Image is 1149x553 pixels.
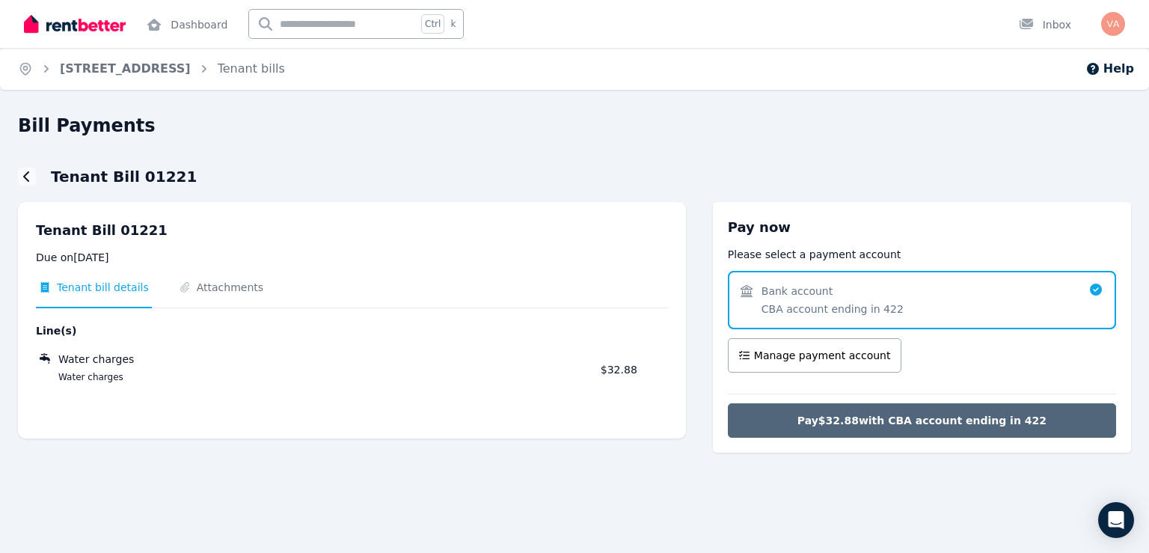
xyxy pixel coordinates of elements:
[51,166,197,187] h1: Tenant Bill 01221
[36,220,668,241] p: Tenant Bill 01221
[601,364,637,376] span: $32.88
[1085,60,1134,78] button: Help
[1101,12,1125,36] img: Vaseehara Ruban Joseph
[762,284,833,299] span: Bank account
[728,247,1116,262] p: Please select a payment account
[197,280,263,295] span: Attachments
[40,371,592,383] span: Water charges
[728,217,1116,238] h3: Pay now
[1019,17,1071,32] div: Inbox
[18,114,156,138] h1: Bill Payments
[450,18,456,30] span: k
[36,323,592,338] span: Line(s)
[728,338,902,373] button: Manage payment account
[421,14,444,34] span: Ctrl
[60,61,191,76] a: [STREET_ADDRESS]
[57,280,149,295] span: Tenant bill details
[728,403,1116,438] button: Pay$32.88with CBA account ending in 422
[36,250,668,265] p: Due on [DATE]
[762,302,904,317] span: CBA account ending in 422
[754,348,891,363] span: Manage payment account
[36,280,668,308] nav: Tabs
[218,60,285,78] span: Tenant bills
[58,352,134,367] span: Water charges
[1098,502,1134,538] div: Open Intercom Messenger
[797,413,1047,428] span: Pay $32.88 with CBA account ending in 422
[24,13,126,35] img: RentBetter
